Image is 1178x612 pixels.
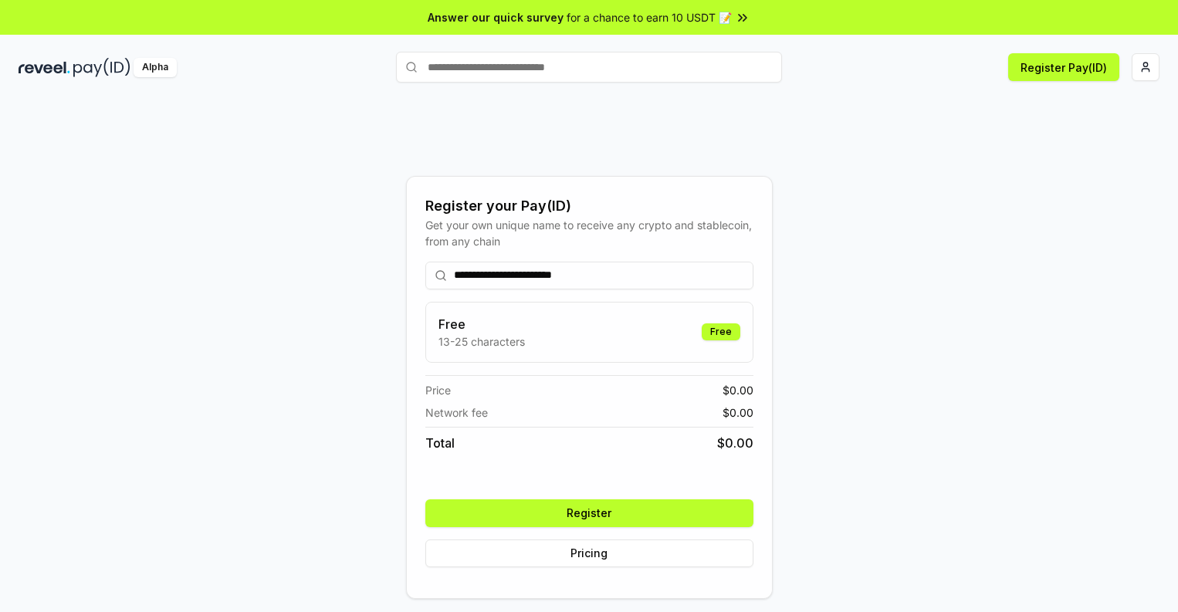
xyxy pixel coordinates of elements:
[73,58,130,77] img: pay_id
[425,434,455,452] span: Total
[438,333,525,350] p: 13-25 characters
[1008,53,1119,81] button: Register Pay(ID)
[425,195,753,217] div: Register your Pay(ID)
[425,382,451,398] span: Price
[702,323,740,340] div: Free
[19,58,70,77] img: reveel_dark
[567,9,732,25] span: for a chance to earn 10 USDT 📝
[425,499,753,527] button: Register
[717,434,753,452] span: $ 0.00
[425,404,488,421] span: Network fee
[428,9,564,25] span: Answer our quick survey
[438,315,525,333] h3: Free
[425,217,753,249] div: Get your own unique name to receive any crypto and stablecoin, from any chain
[425,539,753,567] button: Pricing
[723,382,753,398] span: $ 0.00
[723,404,753,421] span: $ 0.00
[134,58,177,77] div: Alpha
